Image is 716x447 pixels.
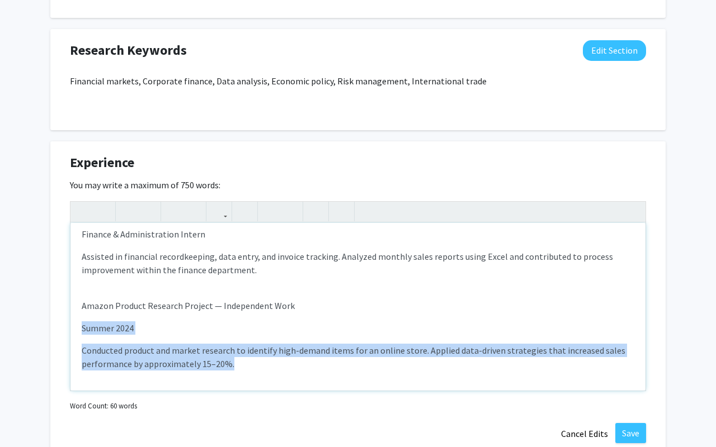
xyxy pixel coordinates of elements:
button: Fullscreen [623,202,643,221]
p: Financial markets, Corporate finance, Data analysis, Economic policy, Risk management, Internatio... [70,74,646,88]
button: Insert horizontal rule [332,202,351,221]
p: Finance & Administration Intern [82,227,634,241]
button: Emphasis (Ctrl + I) [138,202,158,221]
button: Save [615,423,646,443]
p: Summer 2024 [82,321,634,335]
button: Unordered list [261,202,280,221]
p: Conducted product and market research to identify high-demand items for an online store. Applied ... [82,344,634,370]
label: You may write a maximum of 750 words: [70,178,220,192]
button: Remove format [306,202,326,221]
small: Word Count: 60 words [70,401,137,411]
button: Redo (Ctrl + Y) [93,202,112,221]
span: Research Keywords [70,40,187,60]
button: Insert Image [235,202,255,221]
button: Undo (Ctrl + Z) [73,202,93,221]
div: Note to users with screen readers: Please deactivate our accessibility plugin for this page as it... [70,223,646,391]
p: Assisted in financial recordkeeping, data entry, and invoice tracking. Analyzed monthly sales rep... [82,250,634,277]
iframe: Chat [8,397,48,439]
button: Ordered list [280,202,300,221]
button: Subscript [183,202,203,221]
button: Strong (Ctrl + B) [119,202,138,221]
span: Experience [70,153,134,173]
button: Edit Research Keywords [583,40,646,61]
button: Link [209,202,229,221]
button: Cancel Edits [554,423,615,444]
p: Amazon Product Research Project — Independent Work [82,299,634,312]
button: Superscript [164,202,183,221]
